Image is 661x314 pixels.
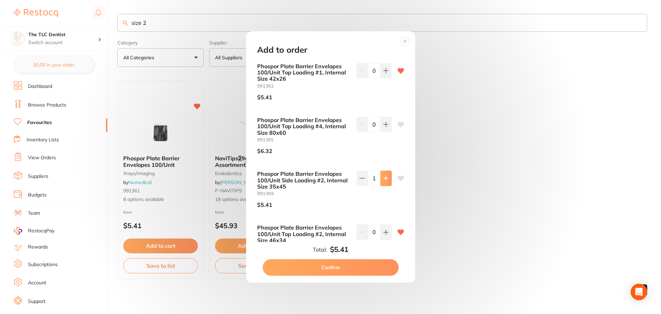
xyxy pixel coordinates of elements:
[257,202,272,208] p: $5.41
[313,246,327,253] label: Total:
[257,63,351,82] b: Phospor Plate Barrier Envelopes 100/Unit Top Loading #1, Internal Size 42x26
[257,171,351,190] b: Phospor Plate Barrier Envelopes 100/Unit Side Loading #2, Internal Size 35x45
[257,191,351,196] small: 991369
[257,45,307,55] h2: Add to order
[257,83,351,89] small: 991362
[257,148,272,154] p: $6.32
[257,94,272,100] p: $5.41
[330,245,348,254] b: $5.41
[257,224,351,243] b: Phospor Plate Barrier Envelopes 100/Unit Top Loading #2, Internal Size 46x34
[257,117,351,136] b: Phospor Plate Barrier Envelopes 100/Unit Top Loading #4, Internal Size 80x60
[263,259,399,276] button: Confirm
[257,137,351,142] small: 991365
[631,284,647,300] div: Open Intercom Messenger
